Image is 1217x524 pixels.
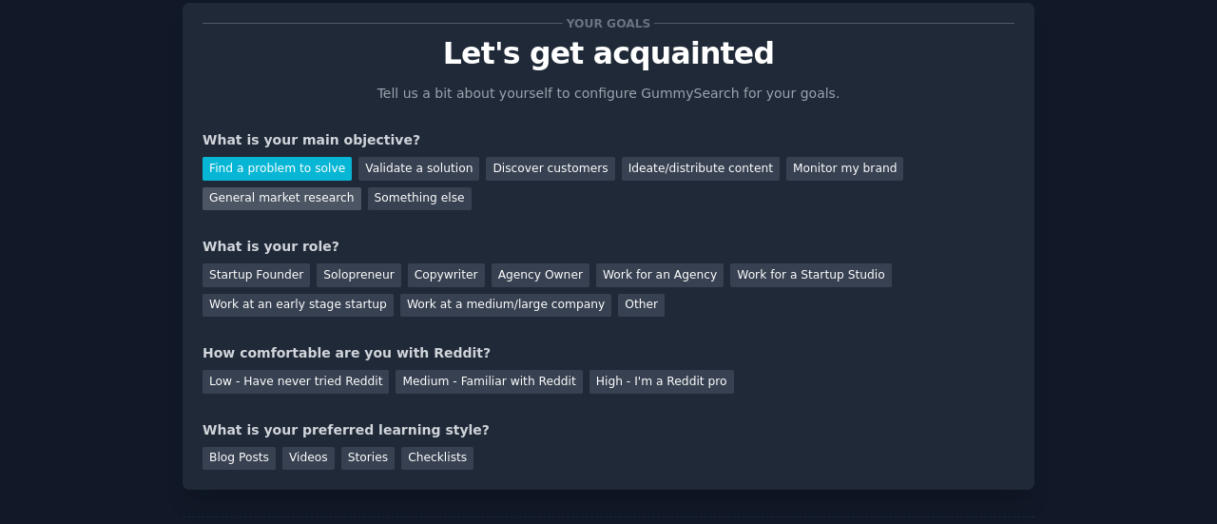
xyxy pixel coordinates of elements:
[589,370,734,394] div: High - I'm a Reddit pro
[396,370,582,394] div: Medium - Familiar with Reddit
[408,263,485,287] div: Copywriter
[203,343,1014,363] div: How comfortable are you with Reddit?
[203,130,1014,150] div: What is your main objective?
[317,263,400,287] div: Solopreneur
[203,263,310,287] div: Startup Founder
[203,187,361,211] div: General market research
[203,237,1014,257] div: What is your role?
[400,294,611,318] div: Work at a medium/large company
[622,157,780,181] div: Ideate/distribute content
[203,157,352,181] div: Find a problem to solve
[358,157,479,181] div: Validate a solution
[203,37,1014,70] p: Let's get acquainted
[369,84,848,104] p: Tell us a bit about yourself to configure GummySearch for your goals.
[618,294,665,318] div: Other
[492,263,589,287] div: Agency Owner
[203,370,389,394] div: Low - Have never tried Reddit
[730,263,891,287] div: Work for a Startup Studio
[203,420,1014,440] div: What is your preferred learning style?
[341,447,395,471] div: Stories
[282,447,335,471] div: Videos
[203,294,394,318] div: Work at an early stage startup
[486,157,614,181] div: Discover customers
[203,447,276,471] div: Blog Posts
[786,157,903,181] div: Monitor my brand
[401,447,473,471] div: Checklists
[563,13,654,33] span: Your goals
[368,187,472,211] div: Something else
[596,263,724,287] div: Work for an Agency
